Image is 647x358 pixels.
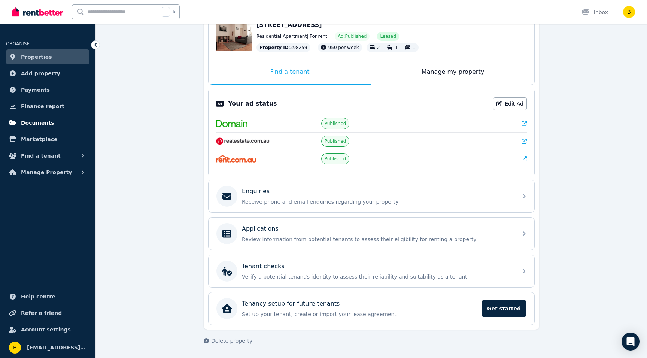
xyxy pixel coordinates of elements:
a: Refer a friend [6,306,89,321]
div: : 398259 [256,43,310,52]
span: Find a tenant [21,151,61,160]
button: Manage Property [6,165,89,180]
span: Documents [21,118,54,127]
a: Tenancy setup for future tenantsSet up your tenant, create or import your lease agreementGet started [209,292,534,325]
a: Help centre [6,289,89,304]
span: [STREET_ADDRESS] [256,21,322,28]
span: Account settings [21,325,71,334]
span: Delete property [211,337,252,345]
img: brycen.horne@gmail.com [623,6,635,18]
div: Manage my property [371,60,534,85]
span: Manage Property [21,168,72,177]
p: Receive phone and email enquiries regarding your property [242,198,513,206]
a: Add property [6,66,89,81]
span: Payments [21,85,50,94]
span: Published [325,138,346,144]
a: Edit Ad [493,97,527,110]
button: Delete property [204,337,252,345]
p: Set up your tenant, create or import your lease agreement [242,310,477,318]
span: 2 [377,45,380,50]
a: EnquiriesReceive phone and email enquiries regarding your property [209,180,534,212]
span: Leased [380,33,396,39]
img: RentBetter [12,6,63,18]
span: Properties [21,52,52,61]
img: Rent.com.au [216,155,256,163]
span: Add property [21,69,60,78]
a: Tenant checksVerify a potential tenant's identity to assess their reliability and suitability as ... [209,255,534,287]
span: Marketplace [21,135,57,144]
p: Applications [242,224,279,233]
span: Property ID [259,45,289,51]
p: Review information from potential tenants to assess their eligibility for renting a property [242,236,513,243]
button: Find a tenant [6,148,89,163]
span: ORGANISE [6,41,30,46]
span: k [173,9,176,15]
span: Ad: Published [338,33,367,39]
div: Find a tenant [209,60,371,85]
span: 1 [413,45,416,50]
span: Help centre [21,292,55,301]
span: Residential Apartment | For rent [256,33,327,39]
a: ApplicationsReview information from potential tenants to assess their eligibility for renting a p... [209,218,534,250]
div: Inbox [582,9,608,16]
img: Domain.com.au [216,120,247,127]
a: Account settings [6,322,89,337]
p: Verify a potential tenant's identity to assess their reliability and suitability as a tenant [242,273,513,280]
a: Marketplace [6,132,89,147]
a: Documents [6,115,89,130]
div: Open Intercom Messenger [622,333,640,351]
img: RealEstate.com.au [216,137,270,145]
span: Get started [482,300,526,317]
span: Published [325,121,346,127]
a: Payments [6,82,89,97]
a: Finance report [6,99,89,114]
span: [EMAIL_ADDRESS][PERSON_NAME][DOMAIN_NAME] [27,343,86,352]
span: 950 per week [328,45,359,50]
p: Enquiries [242,187,270,196]
span: Refer a friend [21,309,62,318]
span: 1 [395,45,398,50]
p: Tenancy setup for future tenants [242,299,340,308]
img: brycen.horne@gmail.com [9,342,21,354]
p: Tenant checks [242,262,285,271]
span: Published [325,156,346,162]
p: Your ad status [228,99,277,108]
a: Properties [6,49,89,64]
span: Finance report [21,102,64,111]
